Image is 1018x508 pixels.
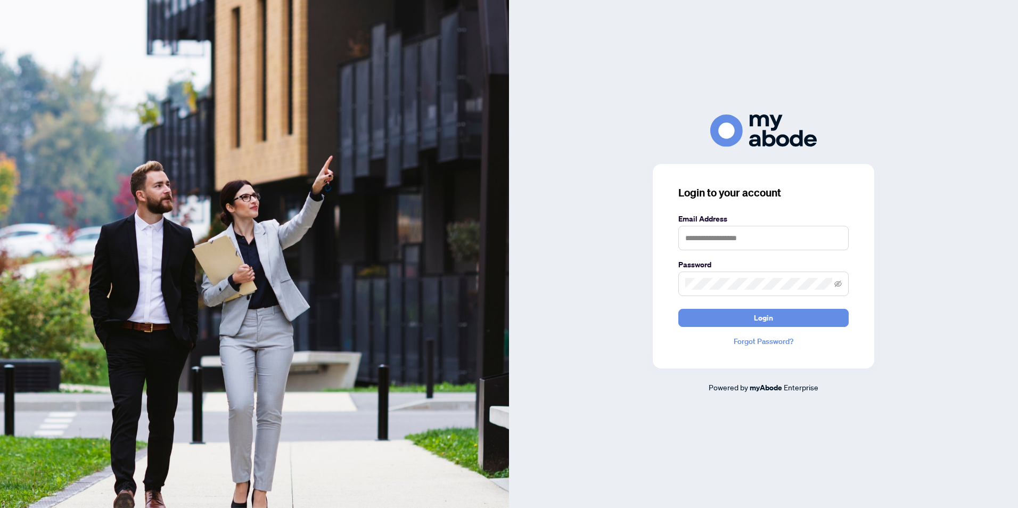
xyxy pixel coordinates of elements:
a: myAbode [750,382,782,394]
h3: Login to your account [678,185,849,200]
img: ma-logo [710,114,817,147]
a: Forgot Password? [678,335,849,347]
label: Password [678,259,849,271]
span: Login [754,309,773,326]
span: Enterprise [784,382,818,392]
span: eye-invisible [834,280,842,288]
label: Email Address [678,213,849,225]
span: Powered by [709,382,748,392]
button: Login [678,309,849,327]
